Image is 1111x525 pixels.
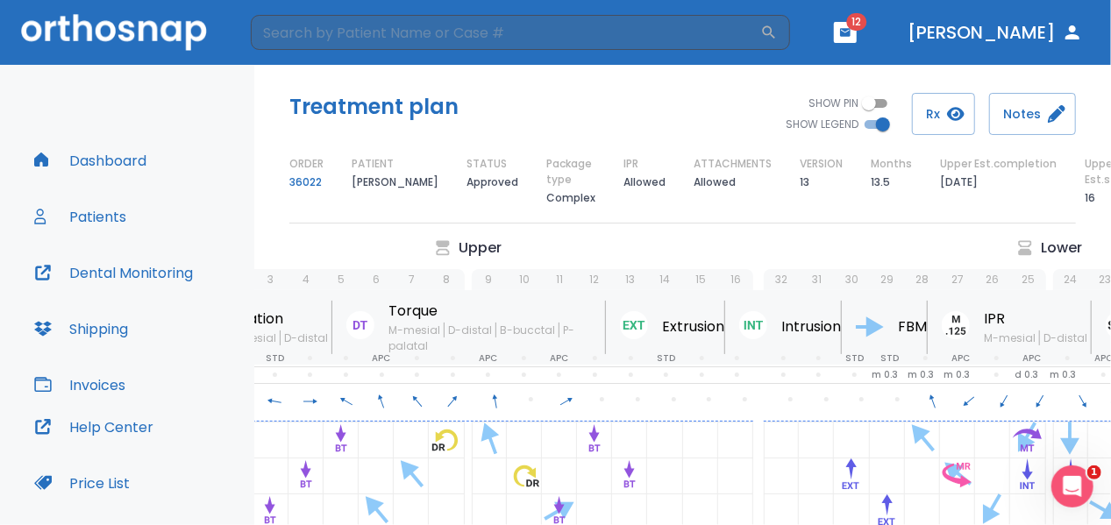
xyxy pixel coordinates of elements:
p: Complex [546,188,595,209]
span: 60° [549,392,585,408]
p: [PERSON_NAME] [352,172,438,193]
button: Dashboard [24,139,157,181]
p: 25 [1022,272,1035,287]
p: Rotation [224,309,331,330]
button: Patients [24,195,137,238]
p: Package type [546,156,595,188]
p: Torque [388,301,605,322]
p: m 0.3 [872,367,899,383]
p: 13 [800,172,809,193]
p: ATTACHMENTS [694,156,772,172]
p: 26 [986,272,1000,287]
p: 15 [695,272,706,287]
p: STATUS [466,156,507,172]
span: 210° [1022,392,1058,408]
input: Search by Patient Name or Case # [251,15,760,50]
button: Shipping [24,308,139,350]
a: 36022 [289,172,322,193]
p: STD [845,351,864,366]
p: 10 [519,272,530,287]
h5: Treatment plan [289,93,459,121]
p: FBM [898,316,927,337]
p: VERSION [800,156,843,172]
span: 230° [951,392,986,408]
p: 30 [845,272,858,287]
span: 12 [847,13,867,31]
p: 14 [660,272,671,287]
p: m 0.3 [1050,367,1077,383]
p: STD [266,351,284,366]
p: APC [1023,351,1042,366]
p: STD [880,351,899,366]
button: Dental Monitoring [24,252,203,294]
p: 4 [303,272,310,287]
p: APC [550,351,568,366]
p: 8 [443,272,450,287]
span: B-bucctal [495,323,559,337]
span: P-palatal [388,323,574,353]
p: [DATE] [940,172,978,193]
p: APC [373,351,391,366]
p: IPR [623,156,638,172]
span: 300° [328,392,364,408]
p: 13.5 [871,172,890,193]
button: Help Center [24,406,164,448]
span: 40° [435,392,471,408]
span: M-mesial [984,330,1039,345]
span: 280° [257,392,293,408]
p: 29 [880,272,894,287]
span: 320° [400,392,436,408]
p: Months [871,156,912,172]
p: Allowed [623,172,666,193]
p: Approved [466,172,518,193]
p: 24 [1064,272,1077,287]
button: Notes [989,93,1076,135]
p: 16 [730,272,741,287]
span: 90° [293,392,329,408]
p: 7 [409,272,415,287]
p: Upper [459,238,502,259]
button: Price List [24,462,140,504]
p: Upper Est.completion [940,156,1057,172]
p: 9 [486,272,493,287]
p: STD [657,351,675,366]
p: m 0.3 [944,367,970,383]
span: SHOW LEGEND [786,117,858,132]
p: APC [479,351,497,366]
p: 3 [267,272,274,287]
span: M-mesial [388,323,444,337]
p: PATIENT [352,156,394,172]
span: 340° [364,392,400,408]
button: Invoices [24,364,136,406]
img: Orthosnap [21,14,207,50]
p: APC [952,351,971,366]
button: [PERSON_NAME] [901,17,1090,48]
p: m 0.3 [908,367,934,383]
p: Lower [1041,238,1082,259]
p: Allowed [694,172,736,193]
p: d 0.3 [1015,367,1038,383]
iframe: Intercom live chat [1051,465,1093,507]
p: 6 [373,272,380,287]
span: 210° [986,392,1022,408]
span: 150° [1065,392,1100,408]
span: SHOW PIN [808,96,858,111]
span: D-distal [1039,330,1091,345]
p: 27 [951,272,964,287]
span: D-distal [444,323,495,337]
button: Rx [912,93,975,135]
p: 32 [775,272,787,287]
span: 350° [478,392,514,408]
p: 5 [338,272,345,287]
p: IPR [984,309,1091,330]
p: Intrusion [781,316,841,337]
p: 31 [812,272,822,287]
span: 340° [915,392,951,408]
p: 13 [625,272,635,287]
